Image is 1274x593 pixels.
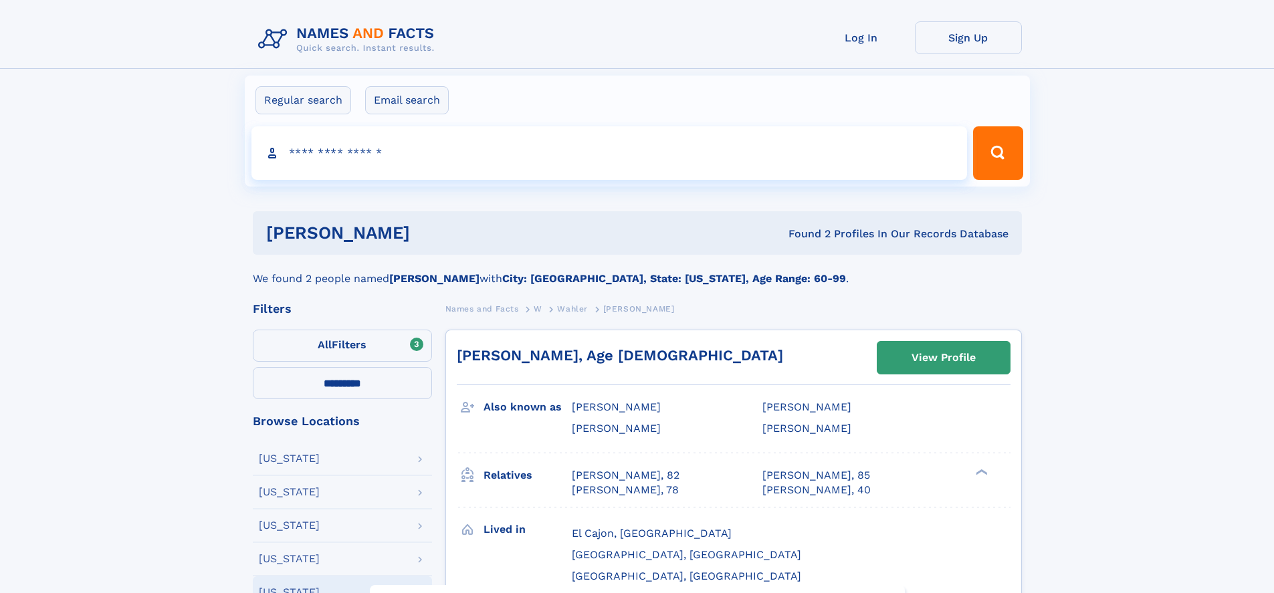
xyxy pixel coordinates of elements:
[572,527,732,540] span: El Cajon, [GEOGRAPHIC_DATA]
[762,468,870,483] a: [PERSON_NAME], 85
[457,347,783,364] a: [PERSON_NAME], Age [DEMOGRAPHIC_DATA]
[484,396,572,419] h3: Also known as
[572,483,679,497] a: [PERSON_NAME], 78
[253,303,432,315] div: Filters
[259,487,320,497] div: [US_STATE]
[973,126,1023,180] button: Search Button
[557,300,588,317] a: Wahler
[365,86,449,114] label: Email search
[572,548,801,561] span: [GEOGRAPHIC_DATA], [GEOGRAPHIC_DATA]
[259,554,320,564] div: [US_STATE]
[484,518,572,541] h3: Lived in
[389,272,480,285] b: [PERSON_NAME]
[534,300,542,317] a: W
[259,520,320,531] div: [US_STATE]
[484,464,572,487] h3: Relatives
[599,227,1008,241] div: Found 2 Profiles In Our Records Database
[557,304,588,314] span: Wahler
[253,255,1022,287] div: We found 2 people named with .
[762,422,851,435] span: [PERSON_NAME]
[972,467,988,476] div: ❯
[253,21,445,57] img: Logo Names and Facts
[259,453,320,464] div: [US_STATE]
[251,126,968,180] input: search input
[572,422,661,435] span: [PERSON_NAME]
[572,468,679,483] a: [PERSON_NAME], 82
[915,21,1022,54] a: Sign Up
[762,400,851,413] span: [PERSON_NAME]
[266,225,599,241] h1: [PERSON_NAME]
[253,415,432,427] div: Browse Locations
[534,304,542,314] span: W
[502,272,846,285] b: City: [GEOGRAPHIC_DATA], State: [US_STATE], Age Range: 60-99
[603,304,675,314] span: [PERSON_NAME]
[572,570,801,582] span: [GEOGRAPHIC_DATA], [GEOGRAPHIC_DATA]
[255,86,351,114] label: Regular search
[877,342,1010,374] a: View Profile
[445,300,519,317] a: Names and Facts
[912,342,976,373] div: View Profile
[808,21,915,54] a: Log In
[762,483,871,497] a: [PERSON_NAME], 40
[253,330,432,362] label: Filters
[318,338,332,351] span: All
[572,400,661,413] span: [PERSON_NAME]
